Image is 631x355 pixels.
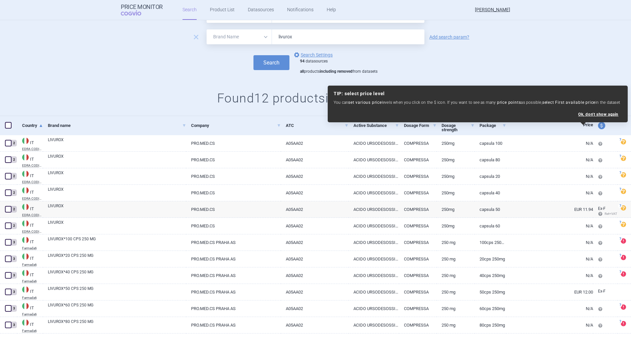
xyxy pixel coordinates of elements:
[186,218,281,234] a: PRO.MED.CS
[437,168,475,184] a: 250MG
[334,91,622,97] h2: TIP: select price level
[17,236,43,250] a: ITITFarmadati
[497,100,521,105] strong: price points
[48,153,186,165] a: LIVUROX
[429,35,469,39] a: Add search param?
[17,219,43,233] a: ITITEDRA CODIFA
[22,329,43,333] abbr: Farmadati — Online database developed by Farmadati Italia S.r.l., Italia.
[121,4,163,16] a: Price MonitorCOGVIO
[11,305,17,312] div: 3
[349,251,399,267] a: ACIDO URSODESOSSICOLICO
[506,185,593,201] a: N/A
[349,135,399,151] a: ACIDO URSODESOSSICOLICO (FU) ([DOMAIN_NAME])
[349,284,399,300] a: ACIDO URSODESOSSICOLICO
[17,319,43,333] a: ITITFarmadati
[621,139,629,144] a: ?
[293,51,333,59] a: Search Settings
[17,253,43,266] a: ITITFarmadati
[437,251,475,267] a: 250 mg
[281,152,349,168] a: A05AA02
[506,152,593,168] a: N/A
[22,138,29,144] img: Italy
[281,185,349,201] a: A05AA02
[621,255,629,260] a: ?
[186,185,281,201] a: PRO.MED.CS
[11,206,17,213] div: 2
[22,171,29,177] img: Italy
[621,205,629,210] a: ?
[22,319,29,326] img: Italy
[17,170,43,184] a: ITITEDRA CODIFA
[281,251,349,267] a: A05AA02
[334,99,622,105] p: You can levels when you click on the $ icon. If you want to see as many as possible, in the dataset
[11,189,17,196] div: 2
[506,317,593,333] a: N/A
[22,117,43,134] a: Country
[22,204,29,210] img: Italy
[506,201,593,217] a: EUR 11.94
[11,173,17,179] div: 2
[11,140,17,146] div: 2
[475,317,506,333] a: 80CPS 250MG
[281,317,349,333] a: A05AA02
[22,303,29,309] img: Italy
[506,218,593,234] a: N/A
[598,212,623,216] span: Ret+VAT calc
[399,267,437,284] a: COMPRESSA
[22,187,29,194] img: Italy
[399,218,437,234] a: COMPRESSA
[618,254,622,257] span: ?
[475,234,506,251] a: 100CPS 250MG
[475,168,506,184] a: capsula 20
[399,185,437,201] a: COMPRESSA
[22,296,43,299] abbr: Farmadati — Online database developed by Farmadati Italia S.r.l., Italia.
[11,222,17,229] div: 2
[621,172,629,177] a: ?
[399,284,437,300] a: COMPRESSA
[437,152,475,168] a: 250MG
[349,152,399,168] a: ACIDO URSODESOSSICOLICO (FU) ([DOMAIN_NAME])
[399,251,437,267] a: COMPRESSA
[48,137,186,149] a: LIVUROX
[618,320,622,324] span: ?
[618,220,622,224] span: ?
[618,187,622,191] span: ?
[618,171,622,175] span: ?
[480,117,506,134] a: Package
[475,267,506,284] a: 40CPS 250MG
[253,55,289,70] button: Search
[578,112,618,117] button: Ok, don't show again
[399,234,437,251] a: COMPRESSA
[621,188,629,194] a: ?
[475,284,506,300] a: 50CPS 250MG
[48,286,186,297] a: LIVUROX*50 CPS 250 MG
[349,300,399,317] a: ACIDO URSODESOSSICOLICO
[17,137,43,151] a: ITITEDRA CODIFA
[11,256,17,262] div: 3
[442,117,475,138] a: Dosage strength
[399,168,437,184] a: COMPRESSA
[399,135,437,151] a: COMPRESSA
[399,300,437,317] a: COMPRESSA
[349,201,399,217] a: ACIDO URSODESOSSICOLICO (FU) ([DOMAIN_NAME])
[22,180,43,184] abbr: EDRA CODIFA — Information system on drugs and health products published by Edra LSWR S.p.A.
[506,267,593,284] a: N/A
[399,317,437,333] a: COMPRESSA
[281,267,349,284] a: A05AA02
[186,317,281,333] a: PRO.MED.CS PRAHA AS
[186,168,281,184] a: PRO.MED.CS
[475,152,506,168] a: capsula 80
[618,303,622,307] span: ?
[475,135,506,151] a: capsula 100
[506,251,593,267] a: N/A
[621,221,629,227] a: ?
[506,284,593,300] a: EUR 12.00
[22,147,43,151] abbr: EDRA CODIFA — Information system on drugs and health products published by Edra LSWR S.p.A.
[22,220,29,227] img: Italy
[281,234,349,251] a: A05AA02
[22,286,29,293] img: Italy
[621,304,629,309] a: ?
[22,270,29,276] img: Italy
[348,100,382,105] strong: set various price
[437,218,475,234] a: 250MG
